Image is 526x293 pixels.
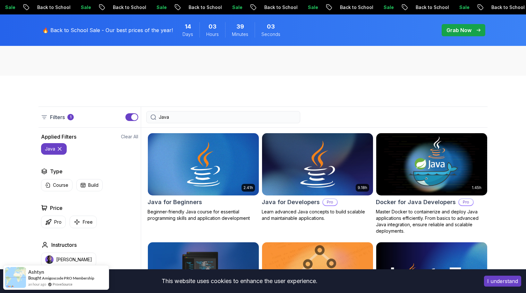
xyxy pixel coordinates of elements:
[140,4,160,11] p: Sale
[148,133,259,195] img: Java for Beginners card
[376,209,488,234] p: Master Docker to containerize and deploy Java applications efficiently. From basics to advanced J...
[206,31,219,38] span: Hours
[50,168,63,175] h2: Type
[42,276,94,280] a: Amigoscode PRO Membership
[41,179,72,191] button: Course
[70,115,72,120] p: 1
[376,198,456,207] h2: Docker for Java Developers
[50,204,63,212] h2: Price
[159,114,296,120] input: Search Java, React, Spring boot ...
[88,182,98,188] p: Build
[64,4,85,11] p: Sale
[459,199,473,205] p: Pro
[262,133,373,221] a: Java for Developers card9.18hJava for DevelopersProLearn advanced Java concepts to build scalable...
[208,22,216,31] span: 3 Hours
[484,276,521,287] button: Accept cookies
[259,132,376,197] img: Java for Developers card
[443,4,463,11] p: Sale
[367,4,387,11] p: Sale
[28,281,46,287] span: an hour ago
[291,4,312,11] p: Sale
[76,179,103,191] button: Build
[41,253,96,267] button: instructor img[PERSON_NAME]
[446,26,471,34] p: Grab Now
[323,4,367,11] p: Back to School
[41,143,67,155] button: Java
[5,267,26,288] img: provesource social proof notification image
[53,281,72,287] a: ProveSource
[182,31,193,38] span: Days
[41,133,76,141] h2: Applied Filters
[248,4,291,11] p: Back to School
[358,185,367,190] p: 9.18h
[70,216,97,228] button: Free
[50,113,65,121] p: Filters
[45,255,54,264] img: instructor img
[172,4,216,11] p: Back to School
[232,31,248,38] span: Minutes
[96,4,140,11] p: Back to School
[376,133,487,195] img: Docker for Java Developers card
[472,185,481,190] p: 1.45h
[54,219,62,225] p: Pro
[121,134,138,140] button: Clear All
[399,4,443,11] p: Back to School
[216,4,236,11] p: Sale
[51,241,77,249] h2: Instructors
[53,182,68,188] p: Course
[323,199,337,205] p: Pro
[21,4,64,11] p: Back to School
[83,219,93,225] p: Free
[185,22,191,31] span: 14 Days
[262,198,320,207] h2: Java for Developers
[148,133,259,221] a: Java for Beginners card2.41hJava for BeginnersBeginner-friendly Java course for essential program...
[45,146,55,152] p: Java
[28,275,41,280] span: Bought
[475,4,518,11] p: Back to School
[42,26,173,34] p: 🔥 Back to School Sale - Our best prices of the year!
[261,31,280,38] span: Seconds
[28,269,44,275] span: Ashtyn
[267,22,275,31] span: 3 Seconds
[243,185,253,190] p: 2.41h
[148,209,259,221] p: Beginner-friendly Java course for essential programming skills and application development
[376,133,488,234] a: Docker for Java Developers card1.45hDocker for Java DevelopersProMaster Docker to containerize an...
[236,22,244,31] span: 39 Minutes
[41,216,66,228] button: Pro
[5,274,474,288] div: This website uses cookies to enhance the user experience.
[56,256,92,263] p: [PERSON_NAME]
[148,198,202,207] h2: Java for Beginners
[262,209,373,221] p: Learn advanced Java concepts to build scalable and maintainable applications.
